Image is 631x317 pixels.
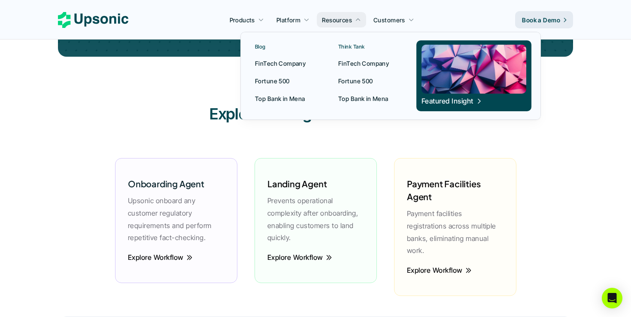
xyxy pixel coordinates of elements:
[128,177,204,190] h6: Onboarding Agent
[322,15,352,24] p: Resources
[267,251,323,264] p: Explore Workflow
[416,40,531,111] a: Featured Insight
[224,12,269,27] a: Products
[522,15,560,24] p: Book a Demo
[338,59,389,68] p: FinTech Company
[250,55,322,71] a: FinTech Company
[373,15,405,24] p: Customers
[333,55,406,71] a: FinTech Company
[128,195,224,244] p: Upsonic onboard any customer regulatory requirements and perform repetitive fact-checking.
[333,91,406,106] a: Top Bank in Mena
[515,11,573,28] a: Book a Demo
[255,94,305,103] p: Top Bank in Mena
[422,96,473,106] p: Featured Insight
[187,103,444,125] h3: Explore Our Agentic Workflows
[128,251,184,264] p: Explore Workflow
[267,195,364,244] p: Prevents operational complexity after onboarding, enabling customers to land quickly.
[422,96,482,106] span: Featured Insight
[276,15,300,24] p: Platform
[407,207,504,257] p: Payment facilities registrations across multiple banks, eliminating manual work.
[407,177,504,203] h6: Payment Facilities Agent
[250,91,322,106] a: Top Bank in Mena
[255,59,306,68] p: FinTech Company
[255,76,290,85] p: Fortune 500
[250,73,322,88] a: Fortune 500
[338,44,365,50] p: Think Tank
[267,177,327,190] h6: Landing Agent
[333,73,406,88] a: Fortune 500
[230,15,255,24] p: Products
[602,288,622,308] div: Open Intercom Messenger
[255,44,266,50] p: Blog
[338,76,373,85] p: Fortune 500
[338,94,388,103] p: Top Bank in Mena
[407,264,463,277] p: Explore Workflow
